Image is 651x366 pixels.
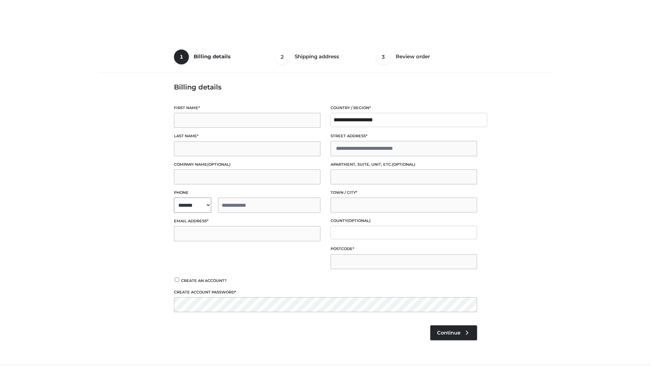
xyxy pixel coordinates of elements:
span: Create an account? [181,278,227,283]
label: Company name [174,161,320,168]
label: Phone [174,189,320,196]
a: Continue [430,325,477,340]
label: First name [174,105,320,111]
input: Create an account? [174,278,180,282]
span: 1 [174,49,189,64]
label: County [331,218,477,224]
span: (optional) [347,218,371,223]
label: Create account password [174,289,477,296]
span: Shipping address [295,53,339,60]
span: (optional) [207,162,231,167]
h3: Billing details [174,83,477,91]
label: Town / City [331,189,477,196]
label: Street address [331,133,477,139]
span: Continue [437,330,460,336]
span: Review order [396,53,430,60]
span: 3 [376,49,391,64]
label: Apartment, suite, unit, etc. [331,161,477,168]
span: 2 [275,49,290,64]
label: Last name [174,133,320,139]
label: Email address [174,218,320,224]
span: Billing details [194,53,231,60]
label: Postcode [331,246,477,252]
span: (optional) [392,162,415,167]
label: Country / Region [331,105,477,111]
